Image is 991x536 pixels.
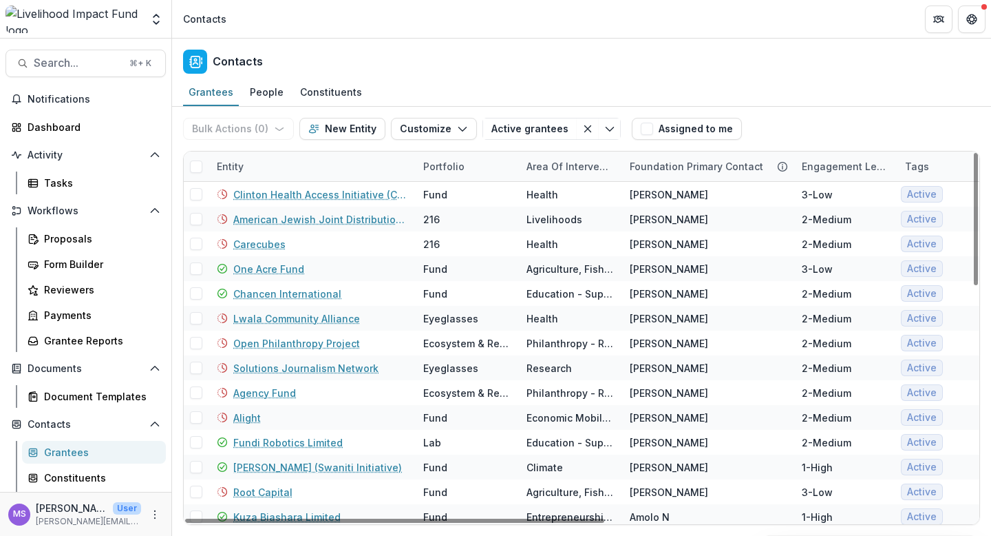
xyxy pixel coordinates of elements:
[630,460,708,475] div: [PERSON_NAME]
[802,336,851,351] div: 2-Medium
[22,253,166,276] a: Form Builder
[907,338,937,349] span: Active
[233,336,360,351] a: Open Philanthropy Project
[518,152,621,181] div: Area of intervention
[423,361,478,375] div: Eyeglasses
[526,485,613,499] div: Agriculture, Fishing & Conservation
[44,231,155,246] div: Proposals
[113,502,141,515] p: User
[802,311,851,326] div: 2-Medium
[213,55,263,68] h2: Contacts
[423,212,440,227] div: 216
[518,159,621,174] div: Area of intervention
[621,152,793,181] div: Foundation Primary Contact
[621,159,771,174] div: Foundation Primary Contact
[44,389,155,404] div: Document Templates
[22,227,166,250] a: Proposals
[907,362,937,374] span: Active
[802,361,851,375] div: 2-Medium
[526,510,613,524] div: Entrepreneurship - Business Support
[802,460,833,475] div: 1-High
[22,441,166,464] a: Grantees
[630,287,708,301] div: [PERSON_NAME]
[233,411,261,425] a: Alight
[233,262,304,276] a: One Acre Fund
[233,361,379,375] a: Solutions Journalism Network
[526,212,582,227] div: Livelihoods
[802,510,833,524] div: 1-High
[6,200,166,222] button: Open Workflows
[907,189,937,200] span: Active
[526,435,613,450] div: Education - Support for Education
[793,152,897,181] div: Engagement level
[907,412,937,424] span: Active
[44,257,155,271] div: Form Builder
[630,386,708,400] div: [PERSON_NAME]
[233,212,407,227] a: American Jewish Joint Distribution Committee
[599,118,621,140] button: Toggle menu
[630,336,708,351] div: [PERSON_NAME]
[526,386,613,400] div: Philanthropy - Regrantor
[526,237,558,251] div: Health
[28,363,144,375] span: Documents
[22,278,166,301] a: Reviewers
[147,6,166,33] button: Open entity switcher
[526,311,558,326] div: Health
[630,411,708,425] div: [PERSON_NAME]
[423,311,478,326] div: Eyeglasses
[183,79,239,106] a: Grantees
[423,187,447,202] div: Fund
[183,12,226,26] div: Contacts
[6,358,166,380] button: Open Documents
[907,288,937,300] span: Active
[897,159,937,174] div: Tags
[630,510,670,524] div: Amolo N
[147,506,163,523] button: More
[127,56,154,71] div: ⌘ + K
[802,435,851,450] div: 2-Medium
[22,329,166,352] a: Grantee Reports
[22,304,166,327] a: Payments
[802,212,851,227] div: 2-Medium
[423,386,510,400] div: Ecosystem & Regrantors
[526,187,558,202] div: Health
[36,515,141,528] p: [PERSON_NAME][EMAIL_ADDRESS][DOMAIN_NAME]
[907,486,937,498] span: Active
[526,411,613,425] div: Economic Mobility
[907,263,937,275] span: Active
[22,466,166,489] a: Constituents
[295,82,367,102] div: Constituents
[925,6,952,33] button: Partners
[233,311,360,326] a: Lwala Community Alliance
[299,118,385,140] button: New Entity
[630,212,708,227] div: [PERSON_NAME]
[630,485,708,499] div: [PERSON_NAME]
[907,313,937,324] span: Active
[44,282,155,297] div: Reviewers
[13,510,26,519] div: Monica Swai
[28,150,144,161] span: Activity
[22,172,166,194] a: Tasks
[233,510,341,524] a: Kuza Biashara Limited
[423,336,510,351] div: Ecosystem & Regrantors
[907,387,937,399] span: Active
[958,6,985,33] button: Get Help
[423,287,447,301] div: Fund
[244,79,289,106] a: People
[423,435,441,450] div: Lab
[6,6,141,33] img: Livelihood Impact Fund logo
[6,144,166,166] button: Open Activity
[793,159,897,174] div: Engagement level
[415,159,473,174] div: Portfolio
[28,94,160,105] span: Notifications
[44,445,155,460] div: Grantees
[295,79,367,106] a: Constituents
[233,460,402,475] a: [PERSON_NAME] (Swaniti Initiative)
[526,361,572,375] div: Research
[233,187,407,202] a: Clinton Health Access Initiative (CHAI)
[526,287,613,301] div: Education - Support for Education
[44,471,155,485] div: Constituents
[44,333,155,348] div: Grantee Reports
[28,120,155,134] div: Dashboard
